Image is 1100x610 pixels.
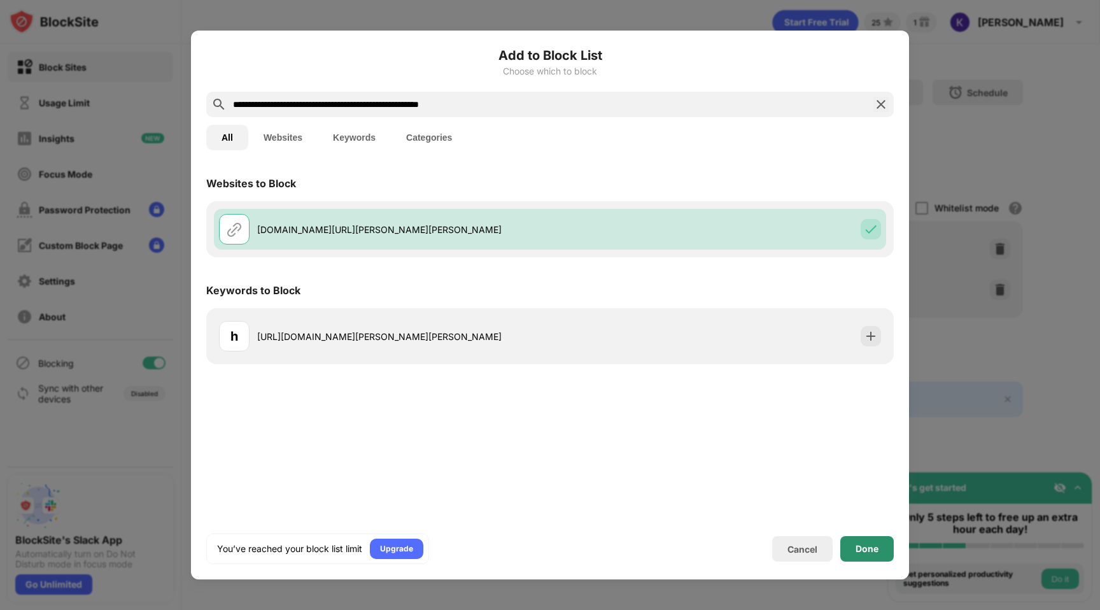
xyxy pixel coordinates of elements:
[856,544,878,554] div: Done
[873,97,889,112] img: search-close
[206,177,296,190] div: Websites to Block
[257,223,550,236] div: [DOMAIN_NAME][URL][PERSON_NAME][PERSON_NAME]
[380,543,413,555] div: Upgrade
[787,544,817,555] div: Cancel
[211,97,227,112] img: search.svg
[318,125,391,150] button: Keywords
[248,125,318,150] button: Websites
[217,543,362,555] div: You’ve reached your block list limit
[206,46,894,65] h6: Add to Block List
[230,327,238,346] div: h
[227,222,242,237] img: url.svg
[206,66,894,76] div: Choose which to block
[206,284,300,297] div: Keywords to Block
[206,125,248,150] button: All
[257,330,550,343] div: [URL][DOMAIN_NAME][PERSON_NAME][PERSON_NAME]
[391,125,467,150] button: Categories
